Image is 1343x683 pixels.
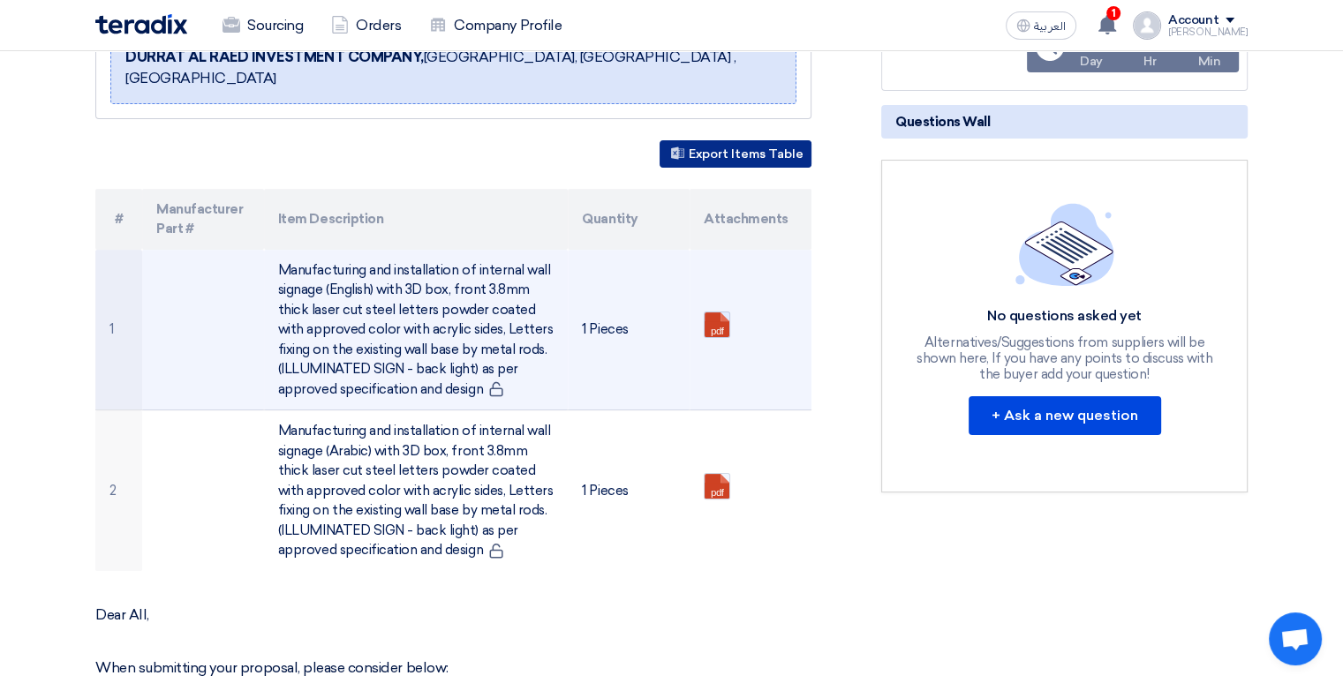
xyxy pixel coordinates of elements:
th: Manufacturer Part # [142,189,264,250]
span: العربية [1034,20,1066,33]
img: profile_test.png [1133,11,1161,40]
td: Manufacturing and installation of internal wall signage (Arabic) with 3D box, front 3.8mm thick l... [264,410,569,571]
button: + Ask a new question [969,396,1161,435]
div: Alternatives/Suggestions from suppliers will be shown here, If you have any points to discuss wit... [915,334,1215,382]
div: [PERSON_NAME] [1168,27,1248,37]
img: Teradix logo [95,14,187,34]
a: Sourcing [208,6,317,45]
a: SAMPLE__RECEPTION_CENOMI_LOGO__DETAILS_box__mm_1756393030275.pdf [705,312,846,418]
a: Company Profile [415,6,576,45]
div: Day [1080,52,1103,71]
td: 1 Pieces [568,410,690,571]
th: # [95,189,142,250]
div: Account [1168,13,1219,28]
button: العربية [1006,11,1076,40]
a: Open chat [1269,612,1322,665]
p: Dear All, [95,606,811,624]
span: 1 [1106,6,1120,20]
div: No questions asked yet [915,307,1215,326]
th: Quantity [568,189,690,250]
td: Manufacturing and installation of internal wall signage (English) with 3D box, front 3.8mm thick ... [264,250,569,410]
div: Hr [1143,52,1156,71]
a: SAMPLE__RECEPTION_CENOMI_LOGO__DETAILS_box__mm_1756393038524.pdf [705,474,846,580]
a: Orders [317,6,415,45]
b: DURRAT AL RAED INVESTMENT COMPANY, [125,49,424,65]
th: Item Description [264,189,569,250]
img: empty_state_list.svg [1015,203,1114,286]
div: Min [1197,52,1220,71]
th: Attachments [690,189,811,250]
td: 1 [95,250,142,410]
button: Export Items Table [660,140,811,168]
td: 2 [95,410,142,571]
p: When submitting your proposal, please consider below: [95,659,811,677]
span: [GEOGRAPHIC_DATA], [GEOGRAPHIC_DATA] ,[GEOGRAPHIC_DATA] [125,47,781,89]
span: Questions Wall [895,112,990,131]
td: 1 Pieces [568,250,690,410]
